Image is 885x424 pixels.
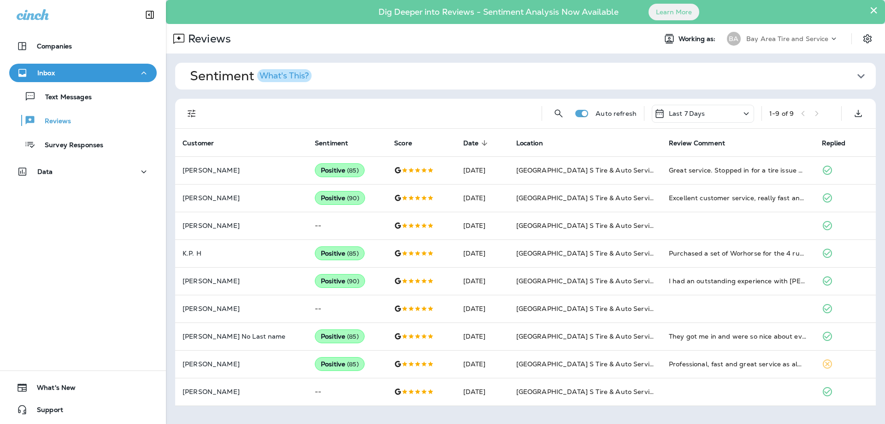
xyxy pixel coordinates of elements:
span: Replied [822,139,846,147]
button: Inbox [9,64,157,82]
p: [PERSON_NAME] [183,222,300,229]
p: Reviews [35,117,71,126]
span: Working as: [678,35,718,43]
td: [DATE] [456,378,509,406]
div: Positive [315,246,365,260]
div: Great service. Stopped in for a tire issue without an appointment and they had me back on the roa... [669,166,807,175]
button: Search Reviews [549,104,568,123]
span: ( 90 ) [347,194,359,202]
button: Settings [859,30,876,47]
button: What's New [9,378,157,397]
p: Survey Responses [35,141,103,150]
span: Customer [183,139,214,147]
span: [GEOGRAPHIC_DATA] S Tire & Auto Service [516,166,656,174]
span: [GEOGRAPHIC_DATA] S Tire & Auto Service [516,360,656,368]
span: [GEOGRAPHIC_DATA] S Tire & Auto Service [516,305,656,313]
td: -- [307,378,387,406]
p: Reviews [184,32,231,46]
p: Bay Area Tire and Service [746,35,829,42]
span: Sentiment [315,139,360,147]
span: Date [463,139,491,147]
p: [PERSON_NAME] [183,167,300,174]
div: BA [727,32,741,46]
h1: Sentiment [190,68,312,84]
div: Professional, fast and great service as always! [669,359,807,369]
td: [DATE] [456,184,509,212]
div: 1 - 9 of 9 [769,110,794,117]
p: Text Messages [36,93,92,102]
div: Positive [315,357,365,371]
span: Sentiment [315,139,348,147]
td: [DATE] [456,156,509,184]
div: What's This? [260,72,309,80]
button: Filters [183,104,201,123]
button: Close [869,3,878,18]
div: I had an outstanding experience with Joe at Bay Area Point Tires. When a tire on my car completel... [669,276,807,286]
span: Review Comment [669,139,737,147]
div: Positive [315,329,365,343]
p: K.P. H [183,250,300,257]
button: Learn More [649,4,699,20]
p: [PERSON_NAME] [183,277,300,285]
button: Data [9,162,157,181]
span: ( 85 ) [347,333,359,340]
div: Positive [315,274,365,288]
button: Text Messages [9,87,157,106]
p: Last 7 Days [669,110,705,117]
span: Customer [183,139,226,147]
p: Inbox [37,69,55,77]
span: Score [394,139,424,147]
td: -- [307,295,387,322]
button: SentimentWhat's This? [183,63,883,90]
span: ( 90 ) [347,277,359,285]
div: Positive [315,163,365,177]
p: Companies [37,42,72,50]
button: Export as CSV [849,104,867,123]
td: [DATE] [456,212,509,239]
span: Date [463,139,479,147]
span: What's New [28,384,76,395]
button: What's This? [257,69,312,82]
td: -- [307,212,387,239]
p: [PERSON_NAME] [183,388,300,395]
div: Excellent customer service, really fast and great communication. [669,193,807,203]
button: Survey Responses [9,135,157,154]
td: [DATE] [456,239,509,267]
span: Location [516,139,555,147]
button: Collapse Sidebar [137,6,163,24]
p: [PERSON_NAME] No Last name [183,333,300,340]
span: [GEOGRAPHIC_DATA] S Tire & Auto Service [516,277,656,285]
div: They got me in and were so nice about everything! will definitely go back! [669,332,807,341]
span: Location [516,139,543,147]
span: ( 85 ) [347,250,359,257]
p: Auto refresh [596,110,637,117]
span: [GEOGRAPHIC_DATA] S Tire & Auto Service [516,221,656,230]
td: [DATE] [456,350,509,378]
button: Companies [9,37,157,55]
p: Dig Deeper into Reviews - Sentiment Analysis Now Available [352,11,645,13]
td: [DATE] [456,295,509,322]
button: Support [9,400,157,419]
button: Reviews [9,111,157,130]
p: [PERSON_NAME] [183,360,300,368]
span: [GEOGRAPHIC_DATA] S Tire & Auto Service [516,194,656,202]
p: [PERSON_NAME] [183,305,300,312]
span: Replied [822,139,858,147]
span: [GEOGRAPHIC_DATA] S Tire & Auto Service [516,388,656,396]
span: [GEOGRAPHIC_DATA] S Tire & Auto Service [516,249,656,257]
div: Purchased a set of Worhorse for the 4 runner. Rotation with every oil change. On time and lightin... [669,249,807,258]
span: Support [28,406,63,417]
td: [DATE] [456,322,509,350]
span: Score [394,139,412,147]
span: [GEOGRAPHIC_DATA] S Tire & Auto Service [516,332,656,340]
p: Data [37,168,53,175]
td: [DATE] [456,267,509,295]
div: Positive [315,191,365,205]
span: Review Comment [669,139,725,147]
span: ( 85 ) [347,360,359,368]
span: ( 85 ) [347,167,359,174]
p: [PERSON_NAME] [183,194,300,202]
